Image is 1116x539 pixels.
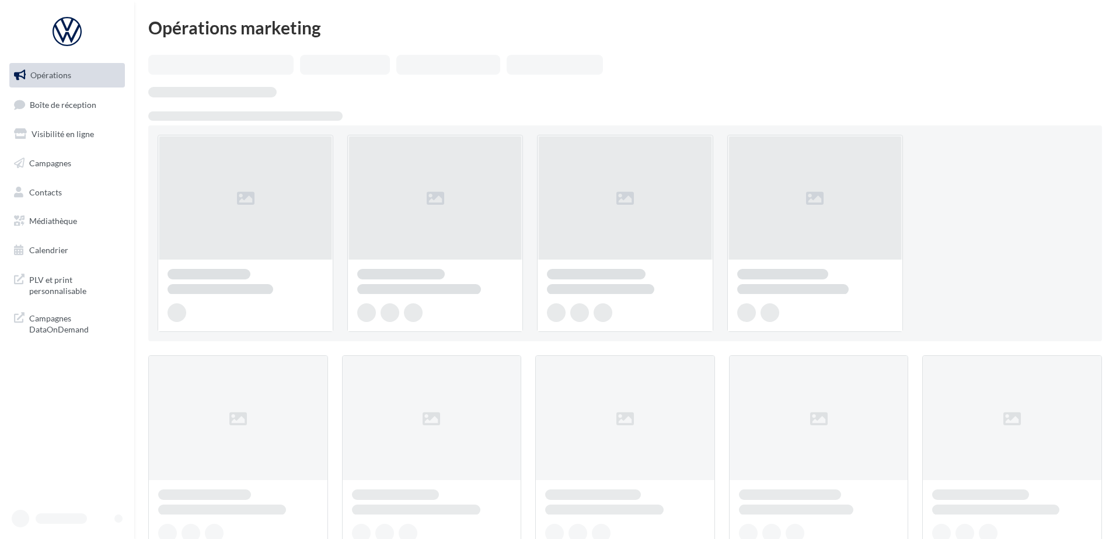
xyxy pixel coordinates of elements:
[7,180,127,205] a: Contacts
[29,187,62,197] span: Contacts
[32,129,94,139] span: Visibilité en ligne
[7,63,127,87] a: Opérations
[29,216,77,226] span: Médiathèque
[29,158,71,168] span: Campagnes
[29,245,68,255] span: Calendrier
[29,272,120,297] span: PLV et print personnalisable
[7,267,127,302] a: PLV et print personnalisable
[7,151,127,176] a: Campagnes
[7,92,127,117] a: Boîte de réception
[30,70,71,80] span: Opérations
[148,19,1102,36] div: Opérations marketing
[7,122,127,146] a: Visibilité en ligne
[29,310,120,335] span: Campagnes DataOnDemand
[7,209,127,233] a: Médiathèque
[7,306,127,340] a: Campagnes DataOnDemand
[30,99,96,109] span: Boîte de réception
[7,238,127,262] a: Calendrier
